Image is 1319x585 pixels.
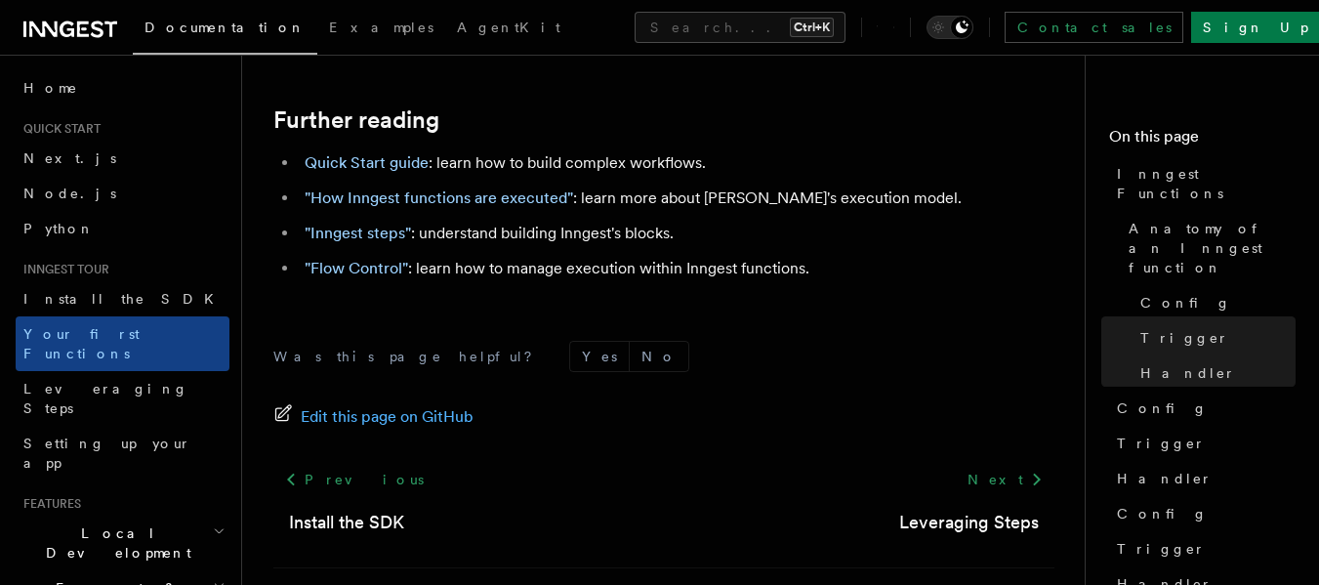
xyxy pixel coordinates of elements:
a: Inngest Functions [1109,156,1296,211]
a: Previous [273,462,434,497]
span: Trigger [1140,328,1229,348]
a: Examples [317,6,445,53]
span: Your first Functions [23,326,140,361]
button: No [630,342,688,371]
span: Quick start [16,121,101,137]
a: "Inngest steps" [305,224,411,242]
span: Trigger [1117,434,1206,453]
span: Node.js [23,186,116,201]
a: Leveraging Steps [899,509,1039,536]
a: Leveraging Steps [16,371,229,426]
a: Handler [1133,355,1296,391]
a: Your first Functions [16,316,229,371]
span: Trigger [1117,539,1206,559]
a: "Flow Control" [305,259,408,277]
span: Config [1117,504,1208,523]
span: Inngest tour [16,262,109,277]
span: AgentKit [457,20,560,35]
a: Config [1109,391,1296,426]
span: Inngest Functions [1117,164,1296,203]
a: Edit this page on GitHub [273,403,474,431]
a: Contact sales [1005,12,1183,43]
a: Further reading [273,106,439,134]
a: Node.js [16,176,229,211]
a: Home [16,70,229,105]
a: Python [16,211,229,246]
button: Toggle dark mode [927,16,973,39]
span: Handler [1140,363,1236,383]
button: Search...Ctrl+K [635,12,845,43]
span: Edit this page on GitHub [301,403,474,431]
a: Trigger [1133,320,1296,355]
span: Handler [1117,469,1213,488]
a: Anatomy of an Inngest function [1121,211,1296,285]
span: Setting up your app [23,436,191,471]
li: : learn more about [PERSON_NAME]'s execution model. [299,185,1054,212]
span: Examples [329,20,433,35]
span: Next.js [23,150,116,166]
a: Trigger [1109,426,1296,461]
span: Features [16,496,81,512]
a: Setting up your app [16,426,229,481]
kbd: Ctrl+K [790,18,834,37]
span: Python [23,221,95,236]
span: Local Development [16,523,213,563]
span: Home [23,78,78,98]
span: Leveraging Steps [23,381,188,416]
button: Local Development [16,516,229,570]
a: "How Inngest functions are executed" [305,188,573,207]
a: Next [956,462,1054,497]
span: Install the SDK [23,291,226,307]
span: Documentation [144,20,306,35]
p: Was this page helpful? [273,347,546,366]
a: Config [1109,496,1296,531]
h4: On this page [1109,125,1296,156]
a: AgentKit [445,6,572,53]
li: : learn how to build complex workflows. [299,149,1054,177]
a: Config [1133,285,1296,320]
a: Handler [1109,461,1296,496]
a: Install the SDK [289,509,404,536]
a: Documentation [133,6,317,55]
li: : learn how to manage execution within Inngest functions. [299,255,1054,282]
a: Next.js [16,141,229,176]
span: Config [1140,293,1231,313]
span: Config [1117,398,1208,418]
a: Install the SDK [16,281,229,316]
button: Yes [570,342,629,371]
span: Anatomy of an Inngest function [1129,219,1296,277]
li: : understand building Inngest's blocks. [299,220,1054,247]
a: Trigger [1109,531,1296,566]
a: Quick Start guide [305,153,429,172]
